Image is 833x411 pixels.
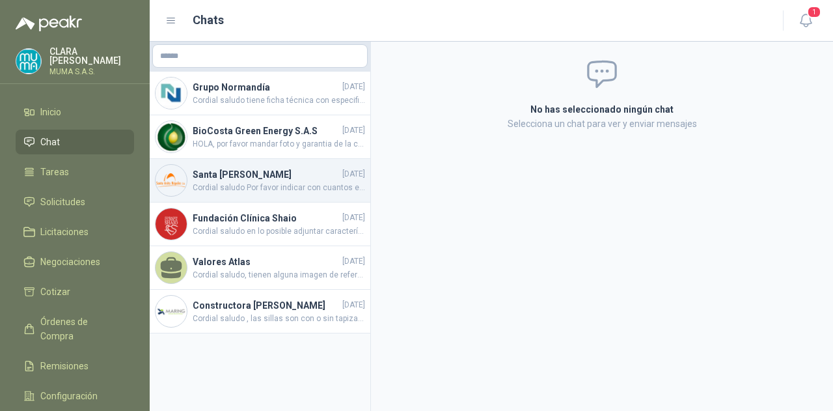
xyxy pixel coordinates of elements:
[342,168,365,180] span: [DATE]
[40,285,70,299] span: Cotizar
[193,211,340,225] h4: Fundación Clínica Shaio
[16,49,41,74] img: Company Logo
[794,9,817,33] button: 1
[156,296,187,327] img: Company Logo
[156,165,187,196] img: Company Logo
[150,72,370,115] a: Company LogoGrupo Normandía[DATE]Cordial saludo tiene ficha técnica con especificaciones del tipo...
[342,124,365,137] span: [DATE]
[150,246,370,290] a: Valores Atlas[DATE]Cordial saludo, tienen alguna imagen de referencia o especificaciones mas conc...
[807,6,821,18] span: 1
[150,290,370,333] a: Company LogoConstructora [PERSON_NAME][DATE]Cordial saludo , las sillas son con o sin tapizar , c...
[16,279,134,304] a: Cotizar
[342,212,365,224] span: [DATE]
[156,78,187,109] img: Company Logo
[387,117,817,131] p: Selecciona un chat para ver y enviar mensajes
[193,124,340,138] h4: BioCosta Green Energy S.A.S
[150,115,370,159] a: Company LogoBioCosta Green Energy S.A.S[DATE]HOLA, por favor mandar foto y garantia de la compra
[193,80,340,94] h4: Grupo Normandía
[40,315,122,343] span: Órdenes de Compra
[16,220,134,244] a: Licitaciones
[193,255,340,269] h4: Valores Atlas
[193,138,365,150] span: HOLA, por favor mandar foto y garantia de la compra
[40,389,98,403] span: Configuración
[156,208,187,240] img: Company Logo
[40,255,100,269] span: Negociaciones
[16,354,134,378] a: Remisiones
[16,249,134,274] a: Negociaciones
[193,298,340,313] h4: Constructora [PERSON_NAME]
[16,130,134,154] a: Chat
[156,121,187,152] img: Company Logo
[16,160,134,184] a: Tareas
[342,299,365,311] span: [DATE]
[342,81,365,93] span: [DATE]
[40,195,85,209] span: Solicitudes
[40,105,61,119] span: Inicio
[193,11,224,29] h1: Chats
[150,159,370,203] a: Company LogoSanta [PERSON_NAME][DATE]Cordial saludo Por favor indicar con cuantos entrepaños el a...
[193,269,365,281] span: Cordial saludo, tienen alguna imagen de referencia o especificaciones mas concretas de la silla p...
[387,102,817,117] h2: No has seleccionado ningún chat
[49,47,134,65] p: CLARA [PERSON_NAME]
[16,384,134,408] a: Configuración
[40,359,89,373] span: Remisiones
[193,313,365,325] span: Cordial saludo , las sillas son con o sin tapizar , con o sin brazos
[40,165,69,179] span: Tareas
[193,182,365,194] span: Cordial saludo Por favor indicar con cuantos entrepaños el armario
[193,225,365,238] span: Cordial saludo en lo posible adjuntar características de la silla , y si si es posible imagen muc...
[193,167,340,182] h4: Santa [PERSON_NAME]
[49,68,134,76] p: MUMA S.A.S.
[16,100,134,124] a: Inicio
[40,135,60,149] span: Chat
[40,225,89,239] span: Licitaciones
[193,94,365,107] span: Cordial saludo tiene ficha técnica con especificaciones del tipo de silla requerida ? o imagen de...
[16,16,82,31] img: Logo peakr
[150,203,370,246] a: Company LogoFundación Clínica Shaio[DATE]Cordial saludo en lo posible adjuntar características de...
[16,309,134,348] a: Órdenes de Compra
[342,255,365,268] span: [DATE]
[16,190,134,214] a: Solicitudes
